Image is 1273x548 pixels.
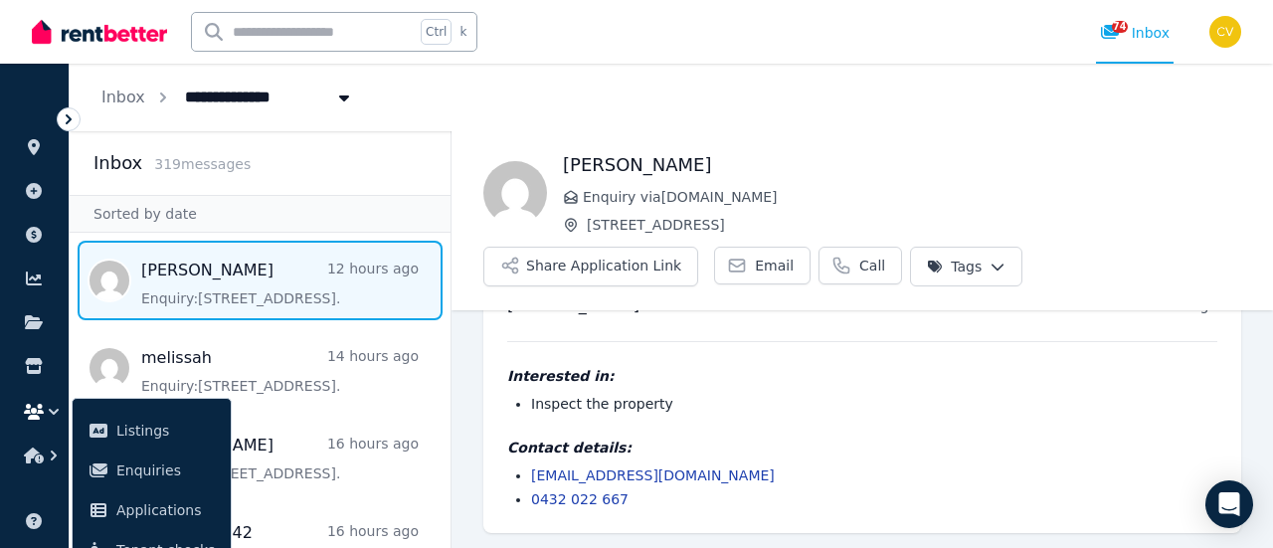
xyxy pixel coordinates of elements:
[507,366,1217,386] h4: Interested in:
[116,458,215,482] span: Enquiries
[154,156,251,172] span: 319 message s
[101,88,145,106] a: Inbox
[531,467,775,483] a: [EMAIL_ADDRESS][DOMAIN_NAME]
[70,64,386,131] nav: Breadcrumb
[81,490,223,530] a: Applications
[116,419,215,443] span: Listings
[141,434,419,483] a: [PERSON_NAME]16 hours agoEnquiry:[STREET_ADDRESS].
[927,257,982,276] span: Tags
[818,247,902,284] a: Call
[32,17,167,47] img: RentBetter
[141,259,419,308] a: [PERSON_NAME]12 hours agoEnquiry:[STREET_ADDRESS].
[714,247,811,284] a: Email
[81,411,223,451] a: Listings
[141,346,419,396] a: melissah14 hours agoEnquiry:[STREET_ADDRESS].
[421,19,452,45] span: Ctrl
[910,247,1022,286] button: Tags
[583,187,1241,207] span: Enquiry via [DOMAIN_NAME]
[483,161,547,225] img: Johanna
[755,256,794,275] span: Email
[1205,480,1253,528] div: Open Intercom Messenger
[1100,23,1170,43] div: Inbox
[81,451,223,490] a: Enquiries
[459,24,466,40] span: k
[507,438,1217,457] h4: Contact details:
[93,149,142,177] h2: Inbox
[531,491,629,507] a: 0432 022 667
[859,256,885,275] span: Call
[116,498,215,522] span: Applications
[531,394,1217,414] li: Inspect the property
[70,195,451,233] div: Sorted by date
[563,151,1241,179] h1: [PERSON_NAME]
[587,215,1241,235] span: [STREET_ADDRESS]
[1209,16,1241,48] img: Con Vafeas
[483,247,698,286] button: Share Application Link
[1112,21,1128,33] span: 74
